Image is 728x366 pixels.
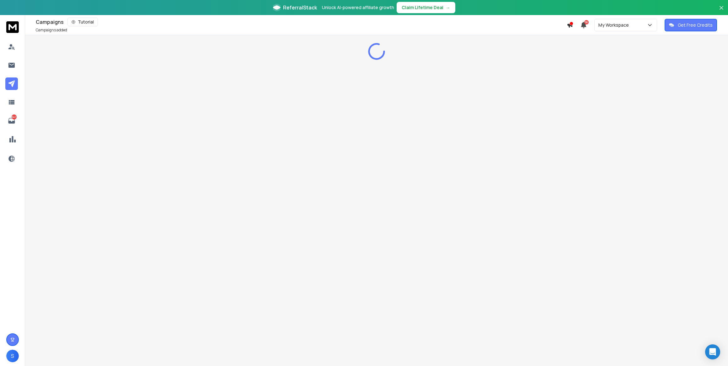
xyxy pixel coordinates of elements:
span: → [446,4,450,11]
p: 647 [12,114,17,119]
button: S [6,350,19,362]
p: Unlock AI-powered affiliate growth [322,4,394,11]
button: Get Free Credits [665,19,717,31]
p: Get Free Credits [678,22,713,28]
button: Claim Lifetime Deal→ [397,2,455,13]
p: Campaigns added [36,28,67,33]
button: Close banner [717,4,725,19]
a: 647 [5,114,18,127]
div: Open Intercom Messenger [705,344,720,359]
div: Campaigns [36,18,567,26]
span: ReferralStack [283,4,317,11]
p: My Workspace [598,22,631,28]
button: Tutorial [67,18,98,26]
span: 50 [584,20,589,24]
